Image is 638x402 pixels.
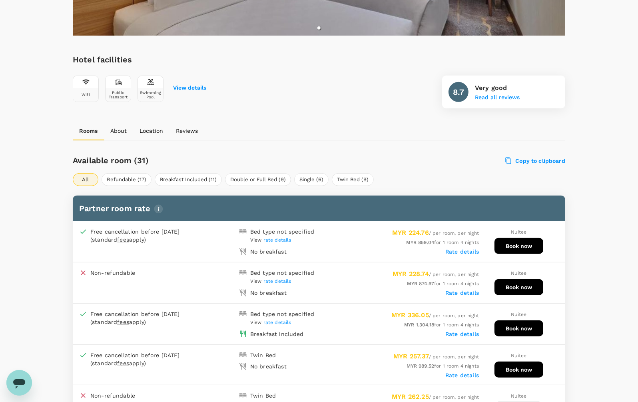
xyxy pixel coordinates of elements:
[393,352,429,360] span: MYR 257.37
[90,269,135,277] p: Non-refundable
[494,320,543,336] button: Book now
[250,310,314,318] div: Bed type not specified
[154,204,163,214] img: info-tooltip-icon
[90,310,198,326] div: Free cancellation before [DATE] (standard apply)
[239,269,247,277] img: double-bed-icon
[250,269,314,277] div: Bed type not specified
[90,392,135,400] p: Non-refundable
[90,351,198,367] div: Free cancellation before [DATE] (standard apply)
[407,240,435,245] span: MYR 859.04
[506,157,565,164] label: Copy to clipboard
[250,320,291,325] span: View
[117,319,129,325] span: fees
[173,85,206,91] button: View details
[250,351,276,359] div: Twin Bed
[82,92,90,97] div: Wifi
[250,362,287,370] div: No breakfast
[140,127,163,135] p: Location
[90,228,198,244] div: Free cancellation before [DATE] (standard apply)
[332,173,374,186] button: Twin Bed (9)
[140,90,161,99] div: Swimming Pool
[155,173,222,186] button: Breakfast Included (11)
[102,173,152,186] button: Refundable (17)
[117,236,129,243] span: fees
[494,238,543,254] button: Book now
[407,363,435,369] span: MYR 989.52
[475,83,520,93] p: Very good
[511,229,527,235] span: Nuitee
[511,353,527,358] span: Nuitee
[511,270,527,276] span: Nuitee
[250,392,276,400] div: Twin Bed
[250,237,291,243] span: View
[392,393,429,400] span: MYR 262.25
[393,354,479,360] span: / per room, per night
[239,228,247,236] img: double-bed-icon
[6,370,32,396] iframe: Button to launch messaging window
[225,173,291,186] button: Double or Full Bed (9)
[294,173,329,186] button: Single (6)
[392,230,479,236] span: / per room, per night
[404,322,434,328] span: MYR 1,304.18
[445,331,479,337] label: Rate details
[391,311,429,319] span: MYR 336.05
[445,248,479,255] label: Rate details
[250,289,287,297] div: No breakfast
[392,394,479,400] span: / per room, per night
[445,290,479,296] label: Rate details
[250,248,287,256] div: No breakfast
[176,127,198,135] p: Reviews
[407,240,479,245] span: for 1 room 4 nights
[393,270,429,278] span: MYR 228.74
[494,362,543,378] button: Book now
[239,392,247,400] img: double-bed-icon
[393,272,479,277] span: / per room, per night
[73,173,98,186] button: All
[79,127,98,135] p: Rooms
[511,393,527,399] span: Nuitee
[107,90,129,99] div: Public Transport
[511,312,527,317] span: Nuitee
[110,127,127,135] p: About
[445,372,479,378] label: Rate details
[239,351,247,359] img: double-bed-icon
[392,229,429,236] span: MYR 224.76
[79,202,559,215] h6: Partner room rate
[494,279,543,295] button: Book now
[117,360,129,366] span: fees
[475,94,520,101] button: Read all reviews
[250,278,291,284] span: View
[239,310,247,318] img: double-bed-icon
[73,53,206,66] h6: Hotel facilities
[263,237,291,243] span: rate details
[263,320,291,325] span: rate details
[391,313,479,318] span: / per room, per night
[407,363,479,369] span: for 1 room 4 nights
[250,228,314,236] div: Bed type not specified
[404,322,479,328] span: for 1 room 4 nights
[407,281,479,286] span: for 1 room 4 nights
[250,330,304,338] div: Breakfast included
[317,26,321,30] li: slide item 1
[407,281,435,286] span: MYR 874.97
[453,86,464,98] h6: 8.7
[263,278,291,284] span: rate details
[73,154,359,167] h6: Available room (31)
